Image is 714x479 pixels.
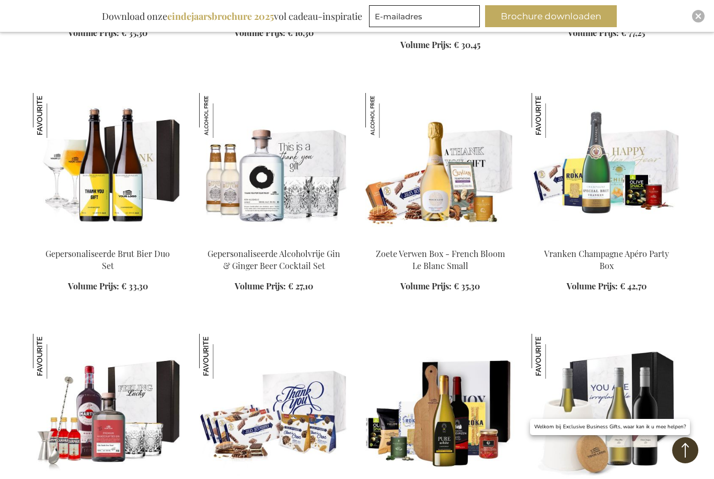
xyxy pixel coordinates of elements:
[234,27,314,39] a: Volume Prijs: € 16,30
[33,235,182,245] a: Personalised Champagne Beer Gepersonaliseerde Brut Bier Duo Set
[365,93,410,138] img: Zoete Verwen Box - French Bloom Le Blanc Small
[68,281,148,293] a: Volume Prijs: € 33,30
[199,93,244,138] img: Gepersonaliseerde Alcoholvrije Gin & Ginger Beer Cocktail Set
[167,10,274,22] b: eindejaarsbrochure 2025
[199,334,244,379] img: Jules Destrooper XL Office Sharing Box
[485,5,617,27] button: Brochure downloaden
[567,281,618,291] span: Volume Prijs:
[695,13,701,19] img: Close
[235,281,286,291] span: Volume Prijs:
[400,39,452,50] span: Volume Prijs:
[68,27,147,39] a: Volume Prijs: € 35,30
[33,93,182,239] img: Personalised Champagne Beer
[692,10,705,22] div: Close
[68,281,119,291] span: Volume Prijs:
[400,281,452,291] span: Volume Prijs:
[288,281,313,291] span: € 27,10
[568,27,619,38] span: Volume Prijs:
[400,281,480,293] a: Volume Prijs: € 35,30
[400,39,480,51] a: Volume Prijs: € 30,45
[235,281,313,293] a: Volume Prijs: € 27,10
[208,248,340,271] a: Gepersonaliseerde Alcoholvrije Gin & Ginger Beer Cocktail Set
[544,248,669,271] a: Vranken Champagne Apéro Party Box
[33,334,78,379] img: De Ultieme Gepersonaliseerde Negroni Cocktail Set
[621,27,645,38] span: € 77,25
[121,281,148,291] span: € 33,30
[454,281,480,291] span: € 35,30
[234,27,285,38] span: Volume Prijs:
[121,27,147,38] span: € 35,30
[199,93,349,239] img: Personalised Non-alcoholc Gin & Ginger Beer Set
[567,281,647,293] a: Volume Prijs: € 42,70
[199,235,349,245] a: Personalised Non-alcoholc Gin & Ginger Beer Set Gepersonaliseerde Alcoholvrije Gin & Ginger Beer ...
[532,334,577,379] img: Bubalou Ijsemmer Met Duo Gepersonaliseerde Wijn
[68,27,119,38] span: Volume Prijs:
[97,5,367,27] div: Download onze vol cadeau-inspiratie
[365,93,515,239] img: Sweet Treats Box - French Bloom Le Blanc Small
[532,235,681,245] a: Vranken Champagne Apéro Party Box Vranken Champagne Apéro Party Box
[45,248,170,271] a: Gepersonaliseerde Brut Bier Duo Set
[369,5,483,30] form: marketing offers and promotions
[620,281,647,291] span: € 42,70
[365,235,515,245] a: Sweet Treats Box - French Bloom Le Blanc Small Zoete Verwen Box - French Bloom Le Blanc Small
[33,93,78,138] img: Gepersonaliseerde Brut Bier Duo Set
[287,27,314,38] span: € 16,30
[369,5,480,27] input: E-mailadres
[568,27,645,39] a: Volume Prijs: € 77,25
[454,39,480,50] span: € 30,45
[376,248,505,271] a: Zoete Verwen Box - French Bloom Le Blanc Small
[532,93,577,138] img: Vranken Champagne Apéro Party Box
[532,93,681,239] img: Vranken Champagne Apéro Party Box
